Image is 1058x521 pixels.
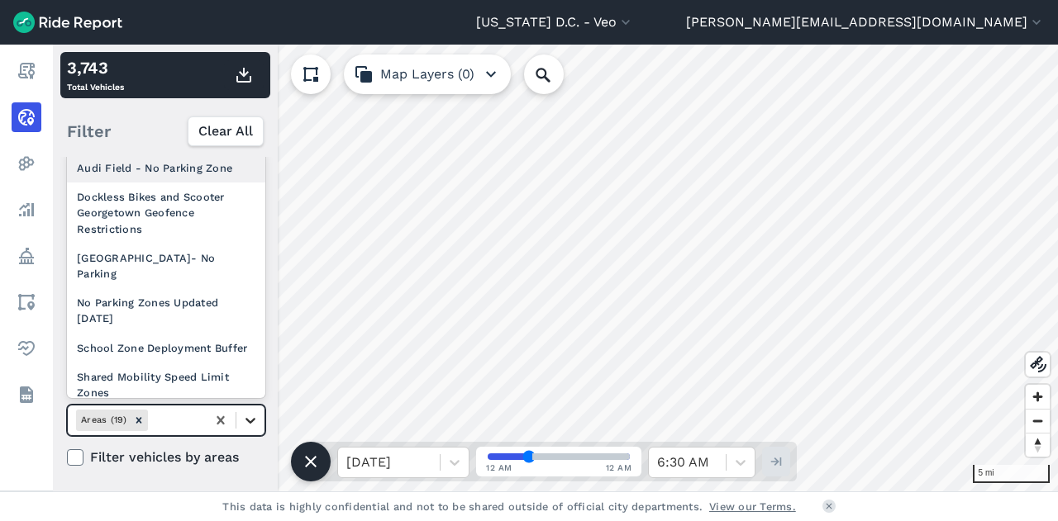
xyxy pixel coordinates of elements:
div: No Parking Zones Updated [DATE] [67,288,265,333]
span: 12 AM [486,462,512,474]
span: Clear All [198,121,253,141]
div: 5 mi [973,465,1050,483]
div: 3,743 [67,55,124,80]
div: Shared Mobility Speed Limit Zones [67,362,265,407]
button: [US_STATE] D.C. - Veo [476,12,634,32]
div: Remove Areas (19) [130,410,148,430]
button: Clear All [188,116,264,146]
div: Dockless Bikes and Scooter Georgetown Geofence Restrictions [67,182,265,244]
a: Report [12,56,41,86]
button: Zoom in [1026,385,1050,409]
div: Filter [60,106,270,157]
button: Zoom out [1026,409,1050,433]
a: View our Terms. [709,499,796,514]
div: Total Vehicles [67,55,124,95]
div: Areas (19) [76,410,130,430]
button: Reset bearing to north [1026,433,1050,457]
a: Health [12,334,41,363]
a: Heatmaps [12,149,41,178]
img: Ride Report [13,12,122,33]
a: Datasets [12,380,41,410]
button: [PERSON_NAME][EMAIL_ADDRESS][DOMAIN_NAME] [686,12,1045,32]
button: Map Layers (0) [344,54,511,94]
a: Policy [12,241,41,271]
a: Analyze [12,195,41,225]
span: 12 AM [606,462,632,474]
input: Search Location or Vehicles [524,54,590,94]
div: School Zone Deployment Buffer [67,334,265,362]
div: Audi Field - No Parking Zone [67,154,265,182]
div: [GEOGRAPHIC_DATA]- No Parking [67,244,265,288]
a: Areas [12,287,41,317]
canvas: Map [53,45,1058,491]
a: Realtime [12,102,41,132]
label: Filter vehicles by areas [67,448,265,467]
